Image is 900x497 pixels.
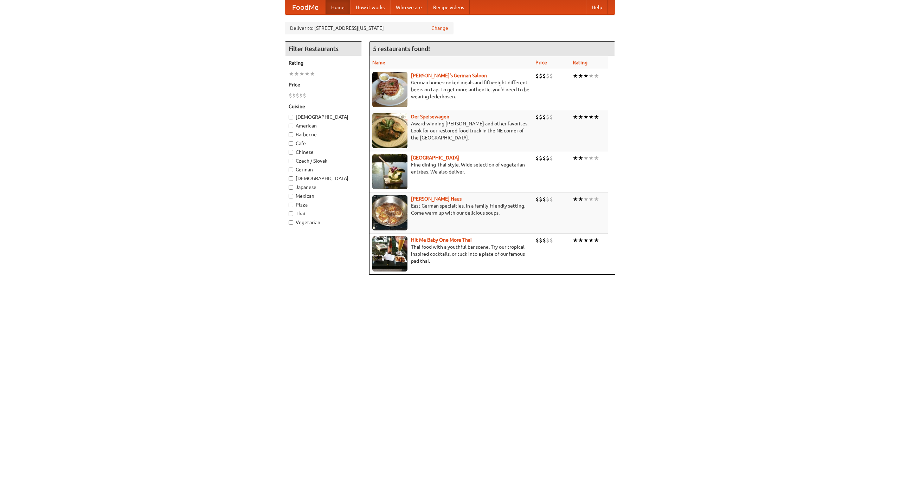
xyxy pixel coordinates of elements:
li: $ [542,195,546,203]
li: ★ [583,154,589,162]
li: $ [546,236,549,244]
li: ★ [589,236,594,244]
input: Barbecue [289,132,293,137]
li: ★ [583,113,589,121]
p: Fine dining Thai-style. Wide selection of vegetarian entrées. We also deliver. [372,161,530,175]
li: ★ [594,113,599,121]
li: $ [542,113,546,121]
a: [PERSON_NAME] Haus [411,196,462,202]
input: Czech / Slovak [289,159,293,163]
li: $ [535,195,539,203]
a: Who we are [390,0,427,14]
input: Cafe [289,141,293,146]
b: Der Speisewagen [411,114,449,119]
li: ★ [299,70,304,78]
label: German [289,166,358,173]
li: $ [535,72,539,80]
label: Japanese [289,184,358,191]
img: babythai.jpg [372,236,407,272]
img: speisewagen.jpg [372,113,407,148]
input: Pizza [289,203,293,207]
h5: Price [289,81,358,88]
li: ★ [578,154,583,162]
h5: Rating [289,59,358,66]
img: satay.jpg [372,154,407,189]
li: $ [539,236,542,244]
li: ★ [578,113,583,121]
li: $ [549,195,553,203]
li: $ [535,154,539,162]
li: $ [549,113,553,121]
img: esthers.jpg [372,72,407,107]
input: Japanese [289,185,293,190]
li: ★ [583,195,589,203]
label: [DEMOGRAPHIC_DATA] [289,113,358,120]
li: ★ [583,236,589,244]
input: [DEMOGRAPHIC_DATA] [289,115,293,119]
li: ★ [573,154,578,162]
input: Thai [289,211,293,216]
li: ★ [594,195,599,203]
label: Thai [289,210,358,217]
li: ★ [589,72,594,80]
input: German [289,168,293,172]
a: How it works [350,0,390,14]
h5: Cuisine [289,103,358,110]
a: Name [372,60,385,65]
li: $ [535,113,539,121]
li: $ [289,92,292,99]
ng-pluralize: 5 restaurants found! [373,45,430,52]
li: ★ [583,72,589,80]
label: Vegetarian [289,219,358,226]
p: Award-winning [PERSON_NAME] and other favorites. Look for our restored food truck in the NE corne... [372,120,530,141]
input: American [289,124,293,128]
a: FoodMe [285,0,326,14]
input: Mexican [289,194,293,198]
li: ★ [594,236,599,244]
label: Czech / Slovak [289,157,358,164]
li: $ [539,72,542,80]
label: Pizza [289,201,358,208]
li: $ [539,113,542,121]
a: Help [586,0,608,14]
a: Hit Me Baby One More Thai [411,237,472,243]
li: ★ [573,236,578,244]
li: ★ [589,154,594,162]
li: ★ [589,195,594,203]
div: Deliver to: [STREET_ADDRESS][US_STATE] [285,22,454,34]
li: ★ [304,70,310,78]
li: ★ [289,70,294,78]
input: Chinese [289,150,293,155]
li: $ [546,113,549,121]
b: [GEOGRAPHIC_DATA] [411,155,459,161]
li: ★ [578,195,583,203]
li: ★ [589,113,594,121]
li: $ [296,92,299,99]
li: $ [303,92,306,99]
li: $ [535,236,539,244]
a: Change [431,25,448,32]
li: $ [542,154,546,162]
p: German home-cooked meals and fifty-eight different beers on tap. To get more authentic, you'd nee... [372,79,530,100]
input: [DEMOGRAPHIC_DATA] [289,176,293,181]
li: ★ [294,70,299,78]
p: East German specialties, in a family-friendly setting. Come warm up with our delicious soups. [372,202,530,216]
li: ★ [310,70,315,78]
li: $ [539,154,542,162]
li: $ [546,72,549,80]
li: $ [546,154,549,162]
a: Home [326,0,350,14]
li: ★ [578,236,583,244]
input: Vegetarian [289,220,293,225]
h4: Filter Restaurants [285,42,362,56]
img: kohlhaus.jpg [372,195,407,230]
a: Rating [573,60,587,65]
label: Mexican [289,192,358,200]
a: [PERSON_NAME]'s German Saloon [411,73,487,78]
label: Chinese [289,149,358,156]
li: $ [546,195,549,203]
label: Barbecue [289,131,358,138]
p: Thai food with a youthful bar scene. Try our tropical inspired cocktails, or tuck into a plate of... [372,243,530,264]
